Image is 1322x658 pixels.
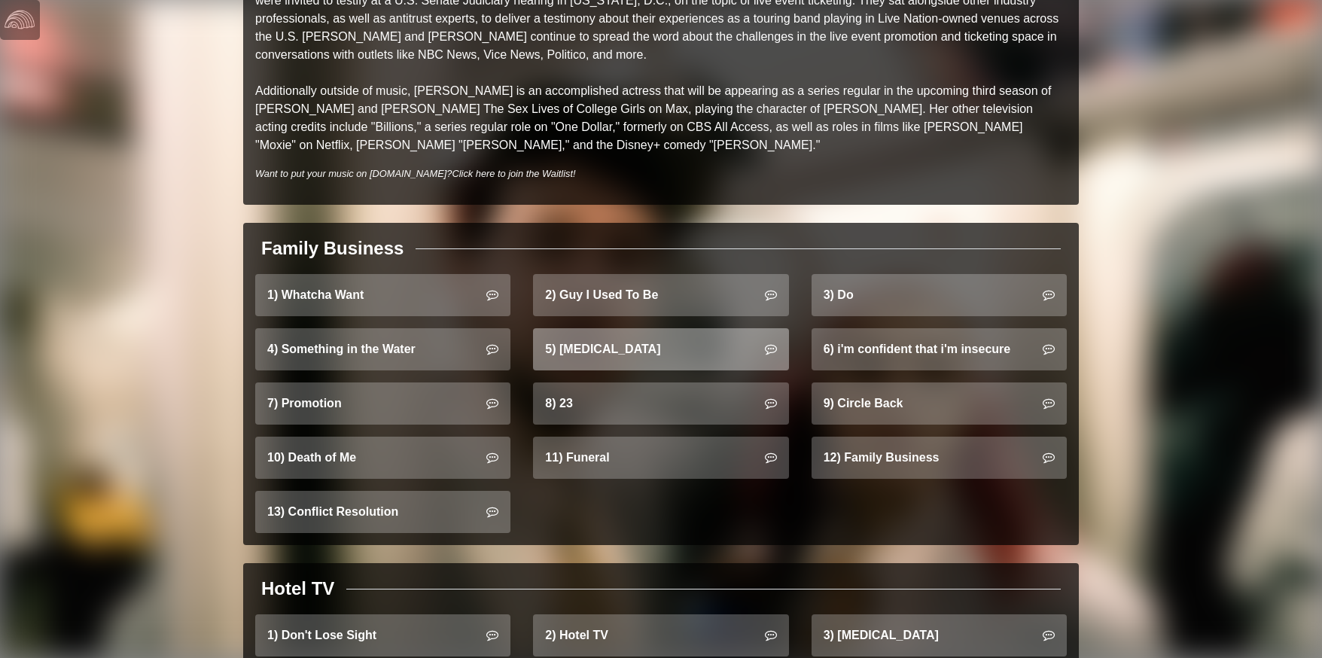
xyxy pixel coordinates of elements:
a: 2) Hotel TV [533,614,788,656]
a: 10) Death of Me [255,437,510,479]
a: 12) Family Business [812,437,1067,479]
a: Click here to join the Waitlist! [452,168,575,179]
a: 7) Promotion [255,382,510,425]
a: 6) i'm confident that i'm insecure [812,328,1067,370]
img: logo-white-4c48a5e4bebecaebe01ca5a9d34031cfd3d4ef9ae749242e8c4bf12ef99f53e8.png [5,5,35,35]
div: Hotel TV [261,575,334,602]
a: 3) [MEDICAL_DATA] [812,614,1067,656]
div: Family Business [261,235,404,262]
i: Want to put your music on [DOMAIN_NAME]? [255,168,576,179]
a: 1) Don't Lose Sight [255,614,510,656]
a: 3) Do [812,274,1067,316]
a: 4) Something in the Water [255,328,510,370]
a: 11) Funeral [533,437,788,479]
a: 2) Guy I Used To Be [533,274,788,316]
a: 9) Circle Back [812,382,1067,425]
a: 8) 23 [533,382,788,425]
a: 1) Whatcha Want [255,274,510,316]
a: 5) [MEDICAL_DATA] [533,328,788,370]
a: 13) Conflict Resolution [255,491,510,533]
